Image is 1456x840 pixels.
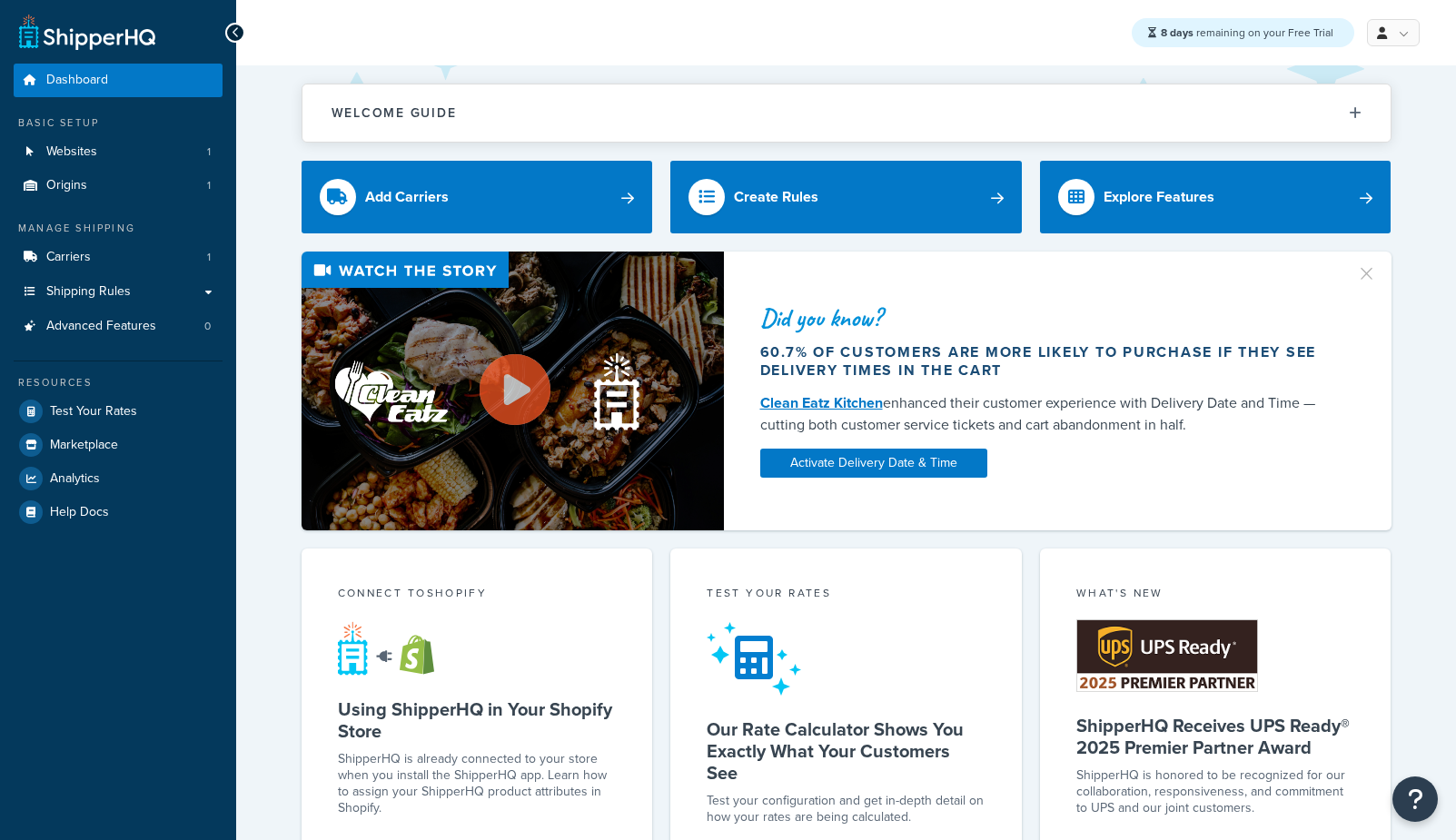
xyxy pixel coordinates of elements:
[1161,25,1194,41] strong: 8 days
[302,252,724,530] img: Video thumbnail
[1076,715,1355,758] h5: ShipperHQ Receives UPS Ready® 2025 Premier Partner Award
[50,438,118,453] span: Marketplace
[46,250,91,265] span: Carriers
[760,392,1334,436] div: enhanced their customer experience with Delivery Date and Time — cutting both customer service ti...
[1076,767,1355,816] p: ShipperHQ is honored to be recognized for our collaboration, responsiveness, and commitment to UP...
[14,221,223,236] div: Manage Shipping
[14,135,223,169] a: Websites1
[707,718,986,784] h5: Our Rate Calculator Shows You Exactly What Your Customers See
[707,585,986,606] div: Test your rates
[1104,184,1214,210] div: Explore Features
[14,169,223,203] a: Origins1
[338,621,451,676] img: connect-shq-shopify-9b9a8c5a.svg
[14,241,223,274] li: Carriers
[734,184,818,210] div: Create Rules
[1040,161,1392,233] a: Explore Features
[14,115,223,131] div: Basic Setup
[14,275,223,309] a: Shipping Rules
[338,698,617,742] h5: Using ShipperHQ in Your Shopify Store
[50,404,137,420] span: Test Your Rates
[46,73,108,88] span: Dashboard
[1392,776,1438,822] button: Open Resource Center
[338,751,617,816] p: ShipperHQ is already connected to your store when you install the ShipperHQ app. Learn how to ass...
[207,250,211,265] span: 1
[365,184,449,210] div: Add Carriers
[204,319,211,334] span: 0
[50,505,109,520] span: Help Docs
[14,395,223,428] a: Test Your Rates
[14,135,223,169] li: Websites
[707,793,986,825] div: Test your configuration and get in-depth detail on how your rates are being calculated.
[1161,25,1333,41] span: remaining on your Free Trial
[670,161,1022,233] a: Create Rules
[302,161,653,233] a: Add Carriers
[760,449,987,478] a: Activate Delivery Date & Time
[46,178,87,193] span: Origins
[14,375,223,390] div: Resources
[332,106,457,120] h2: Welcome Guide
[302,84,1391,142] button: Welcome Guide
[14,241,223,274] a: Carriers1
[14,496,223,529] a: Help Docs
[760,305,1334,331] div: Did you know?
[14,64,223,97] a: Dashboard
[14,169,223,203] li: Origins
[1076,585,1355,606] div: What's New
[760,392,883,413] a: Clean Eatz Kitchen
[50,471,100,487] span: Analytics
[338,585,617,606] div: Connect to Shopify
[14,462,223,495] a: Analytics
[14,429,223,461] a: Marketplace
[14,310,223,343] a: Advanced Features0
[46,144,97,160] span: Websites
[760,343,1334,380] div: 60.7% of customers are more likely to purchase if they see delivery times in the cart
[46,284,131,300] span: Shipping Rules
[207,144,211,160] span: 1
[14,310,223,343] li: Advanced Features
[46,319,156,334] span: Advanced Features
[207,178,211,193] span: 1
